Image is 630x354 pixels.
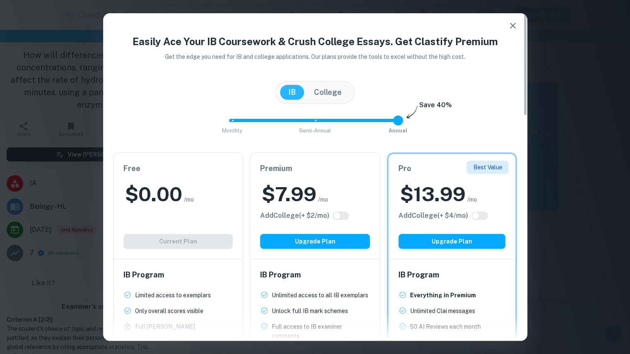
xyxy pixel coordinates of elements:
[406,105,418,119] img: subscription-arrow.svg
[410,291,476,300] p: Everything in Premium
[135,306,203,315] p: Only overall scores visible
[410,306,475,315] p: Unlimited Clai messages
[398,163,506,174] h6: Pro
[299,128,331,134] span: Semi-Annual
[389,128,408,134] span: Annual
[113,34,517,49] h4: Easily Ace Your IB Coursework & Crush College Essays. Get Clastify Premium
[398,211,468,221] h6: Click to see all the additional College features.
[123,163,233,174] h6: Free
[400,181,466,207] h2: $ 13.99
[280,85,304,100] button: IB
[467,195,477,204] span: /mo
[272,306,348,315] p: Unlock full IB mark schemes
[398,234,506,249] button: Upgrade Plan
[272,291,368,300] p: Unlimited access to all IB exemplars
[419,100,452,114] h6: Save 40%
[318,195,328,204] span: /mo
[262,181,316,207] h2: $ 7.99
[123,269,233,281] h6: IB Program
[184,195,194,204] span: /mo
[306,85,350,100] button: College
[135,291,211,300] p: Limited access to exemplars
[260,269,370,281] h6: IB Program
[473,163,502,172] p: Best Value
[260,234,370,249] button: Upgrade Plan
[125,181,182,207] h2: $ 0.00
[260,163,370,174] h6: Premium
[153,52,477,61] p: Get the edge you need for IB and college applications. Our plans provide the tools to excel witho...
[222,128,242,134] span: Monthly
[398,269,506,281] h6: IB Program
[260,211,329,221] h6: Click to see all the additional College features.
